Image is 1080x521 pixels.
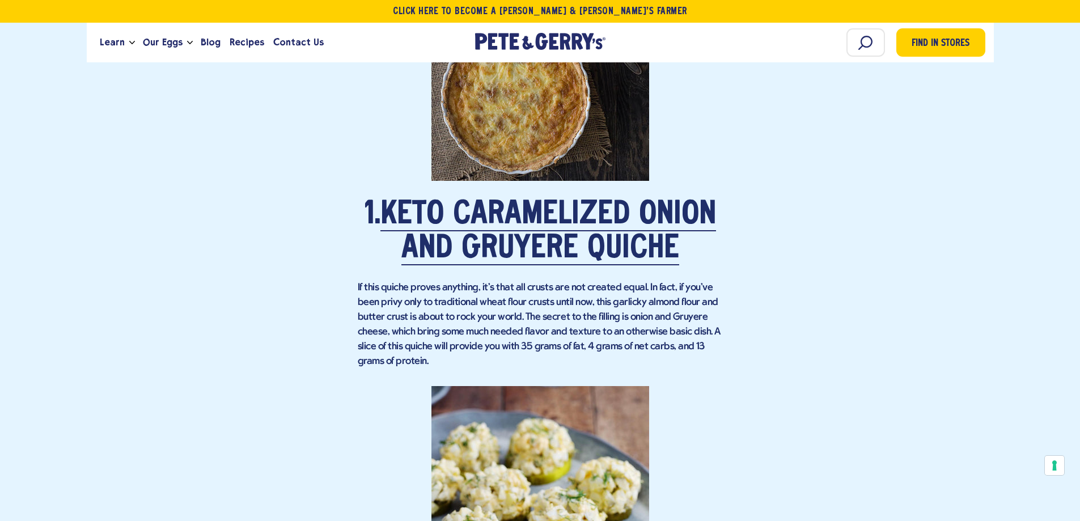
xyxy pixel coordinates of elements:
span: Our Eggs [143,35,183,49]
a: Find in Stores [896,28,985,57]
a: Keto Caramelized Onion and Gruyere Quiche [380,200,716,265]
a: Blog [196,27,225,58]
a: Learn [95,27,129,58]
span: Find in Stores [912,36,969,52]
a: Contact Us [269,27,328,58]
span: Recipes [230,35,264,49]
span: Contact Us [273,35,324,49]
span: Learn [100,35,125,49]
button: Open the dropdown menu for Our Eggs [187,41,193,45]
input: Search [846,28,885,57]
a: Our Eggs [138,27,187,58]
span: Blog [201,35,221,49]
h2: 1. [358,198,723,266]
p: If this quiche proves anything, it's that all crusts are not created equal. In fact, if you've be... [358,281,723,369]
a: Recipes [225,27,269,58]
button: Your consent preferences for tracking technologies [1045,456,1064,475]
button: Open the dropdown menu for Learn [129,41,135,45]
